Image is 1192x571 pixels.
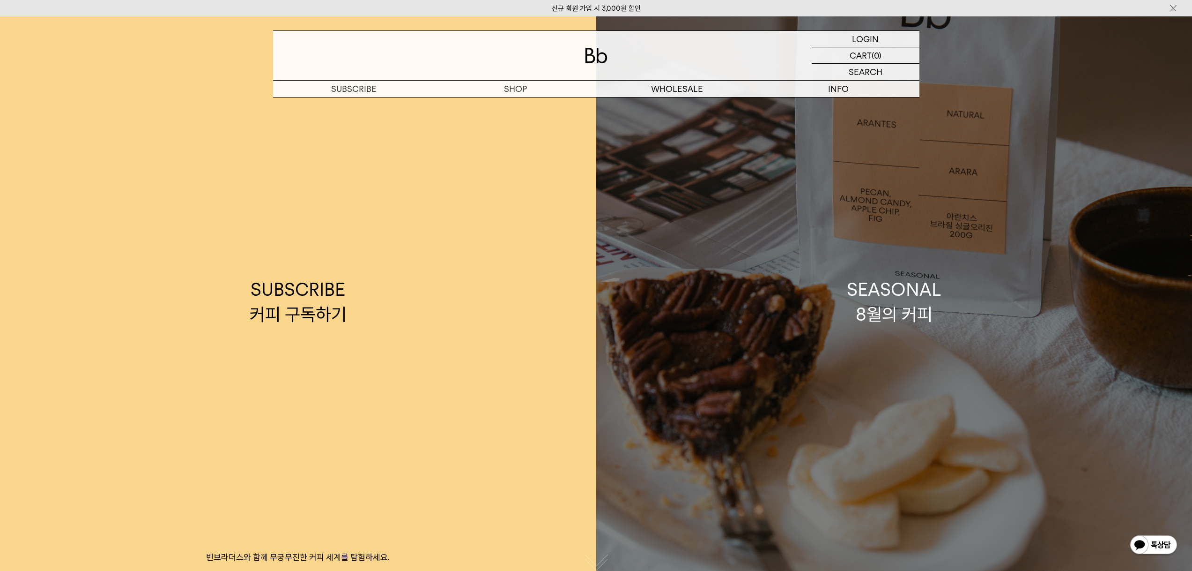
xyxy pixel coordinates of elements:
div: SUBSCRIBE 커피 구독하기 [250,277,347,327]
a: SHOP [435,81,596,97]
a: CART (0) [812,47,919,64]
img: 로고 [585,48,607,63]
a: LOGIN [812,31,919,47]
img: 카카오톡 채널 1:1 채팅 버튼 [1129,534,1178,557]
a: 신규 회원 가입 시 3,000원 할인 [552,4,641,13]
p: CART [850,47,872,63]
p: SEARCH [849,64,882,80]
div: SEASONAL 8월의 커피 [847,277,941,327]
p: INFO [758,81,919,97]
p: WHOLESALE [596,81,758,97]
a: SUBSCRIBE [273,81,435,97]
p: LOGIN [852,31,879,47]
p: (0) [872,47,881,63]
